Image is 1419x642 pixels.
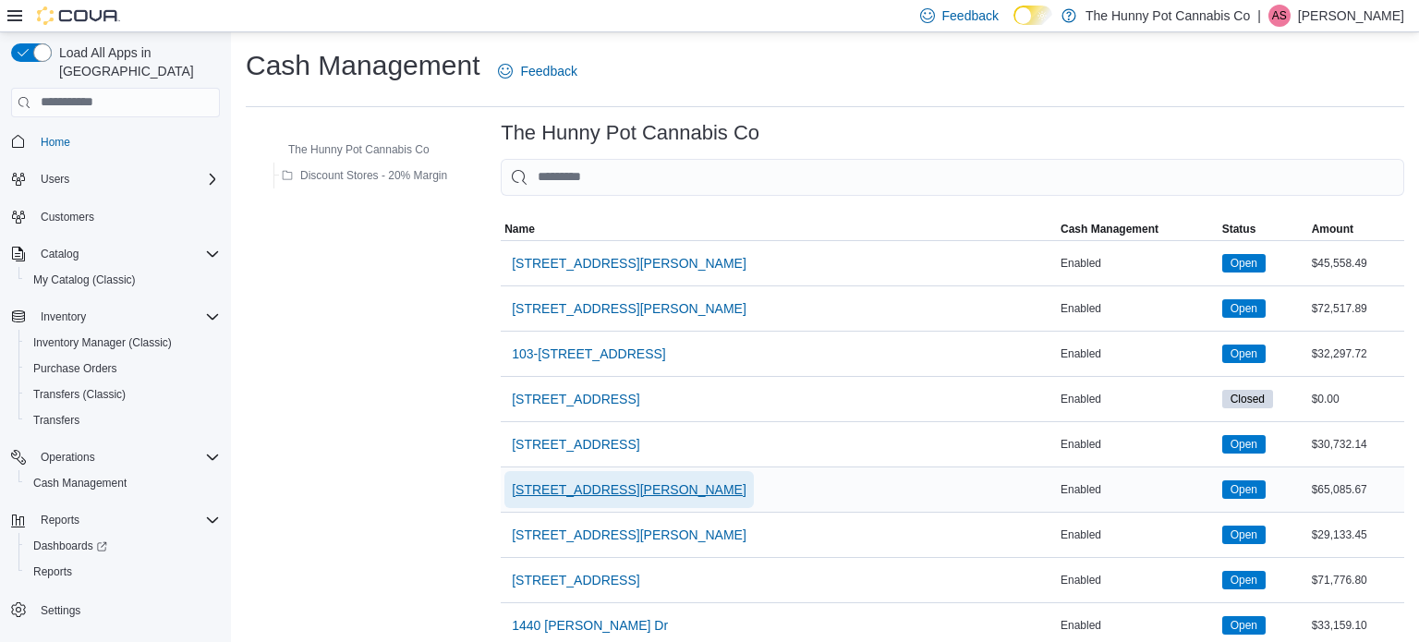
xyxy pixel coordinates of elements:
span: Cash Management [33,476,127,491]
span: Open [1222,299,1266,318]
div: Enabled [1057,388,1219,410]
button: Reports [4,507,227,533]
div: $45,558.49 [1308,252,1404,274]
span: Open [1222,480,1266,499]
span: Open [1231,255,1257,272]
button: Home [4,128,227,155]
span: 1440 [PERSON_NAME] Dr [512,616,668,635]
p: | [1257,5,1261,27]
div: $32,297.72 [1308,343,1404,365]
span: Open [1222,254,1266,273]
span: [STREET_ADDRESS][PERSON_NAME] [512,254,746,273]
a: Feedback [491,53,584,90]
span: Catalog [41,247,79,261]
span: AS [1272,5,1287,27]
button: Operations [33,446,103,468]
span: Dark Mode [1013,25,1014,26]
div: Andre Savard [1268,5,1291,27]
div: Enabled [1057,614,1219,636]
span: Purchase Orders [33,361,117,376]
div: Enabled [1057,252,1219,274]
span: Reports [26,561,220,583]
span: Home [41,135,70,150]
button: [STREET_ADDRESS] [504,426,647,463]
a: Reports [26,561,79,583]
button: [STREET_ADDRESS] [504,562,647,599]
div: $0.00 [1308,388,1404,410]
span: [STREET_ADDRESS][PERSON_NAME] [512,480,746,499]
div: $65,085.67 [1308,478,1404,501]
span: Catalog [33,243,220,265]
button: [STREET_ADDRESS] [504,381,647,418]
span: [STREET_ADDRESS] [512,435,639,454]
button: My Catalog (Classic) [18,267,227,293]
span: Transfers (Classic) [33,387,126,402]
button: Users [33,168,77,190]
a: Home [33,131,78,153]
div: Enabled [1057,569,1219,591]
button: The Hunny Pot Cannabis Co [262,139,437,161]
a: Settings [33,600,88,622]
span: Users [41,172,69,187]
span: [STREET_ADDRESS][PERSON_NAME] [512,526,746,544]
span: Dashboards [33,539,107,553]
span: Reports [33,509,220,531]
a: Transfers [26,409,87,431]
span: Users [33,168,220,190]
span: Customers [33,205,220,228]
button: Discount Stores - 20% Margin [274,164,455,187]
button: Users [4,166,227,192]
span: Transfers [26,409,220,431]
span: Open [1222,571,1266,589]
span: Reports [41,513,79,527]
button: Cash Management [1057,218,1219,240]
div: $71,776.80 [1308,569,1404,591]
a: Customers [33,206,102,228]
span: Open [1231,617,1257,634]
span: Status [1222,222,1256,236]
button: [STREET_ADDRESS][PERSON_NAME] [504,516,754,553]
span: Inventory Manager (Classic) [33,335,172,350]
span: Open [1222,435,1266,454]
span: Transfers (Classic) [26,383,220,406]
span: Transfers [33,413,79,428]
p: The Hunny Pot Cannabis Co [1085,5,1250,27]
span: Inventory [33,306,220,328]
input: This is a search bar. As you type, the results lower in the page will automatically filter. [501,159,1404,196]
button: Customers [4,203,227,230]
span: Name [504,222,535,236]
span: Dashboards [26,535,220,557]
span: Open [1222,526,1266,544]
span: Cash Management [26,472,220,494]
div: $33,159.10 [1308,614,1404,636]
a: My Catalog (Classic) [26,269,143,291]
span: Open [1231,345,1257,362]
span: Open [1231,300,1257,317]
button: Status [1219,218,1308,240]
span: Customers [41,210,94,224]
span: Cash Management [1061,222,1158,236]
input: Dark Mode [1013,6,1052,25]
span: Reports [33,564,72,579]
span: Operations [33,446,220,468]
button: Reports [33,509,87,531]
span: Inventory [41,309,86,324]
span: Feedback [942,6,999,25]
span: Open [1222,345,1266,363]
span: Purchase Orders [26,357,220,380]
span: Operations [41,450,95,465]
button: Cash Management [18,470,227,496]
button: Settings [4,596,227,623]
button: [STREET_ADDRESS][PERSON_NAME] [504,471,754,508]
span: Home [33,130,220,153]
button: Amount [1308,218,1404,240]
span: Load All Apps in [GEOGRAPHIC_DATA] [52,43,220,80]
span: Amount [1312,222,1353,236]
button: Inventory [4,304,227,330]
a: Dashboards [18,533,227,559]
span: Settings [33,598,220,621]
span: Closed [1231,391,1265,407]
span: The Hunny Pot Cannabis Co [288,142,430,157]
button: [STREET_ADDRESS][PERSON_NAME] [504,245,754,282]
span: Open [1231,527,1257,543]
